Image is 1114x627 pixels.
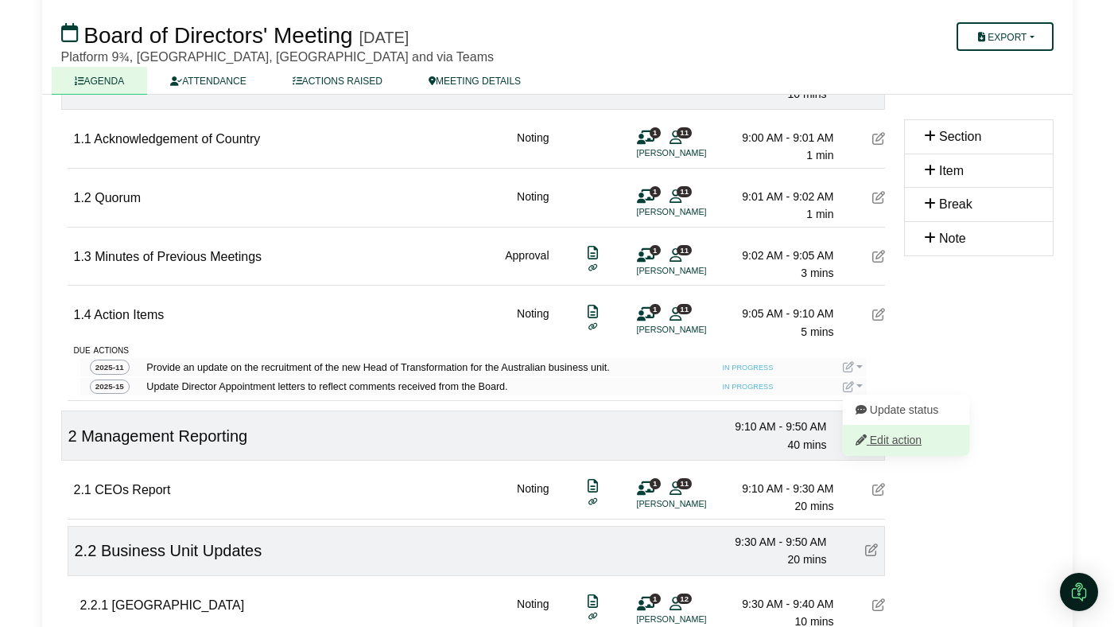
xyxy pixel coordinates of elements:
div: Noting [517,305,549,341]
span: 11 [677,478,692,489]
span: 1 [650,594,661,604]
span: Business Unit Updates [101,542,262,559]
div: [DATE] [359,28,409,47]
span: Break [939,197,972,211]
div: 9:00 AM - 9:01 AM [723,129,834,146]
span: 1.4 [74,308,91,321]
span: 1 [650,127,661,138]
span: 20 mins [787,553,826,566]
span: 11 [677,245,692,255]
div: 9:01 AM - 9:02 AM [723,188,834,205]
span: 11 [677,186,692,197]
div: 9:30 AM - 9:40 AM [723,595,834,613]
span: 11 [677,304,692,314]
div: 9:02 AM - 9:05 AM [723,247,834,264]
span: 1.2 [74,191,91,204]
span: Action Items [94,308,164,321]
span: 1 [650,245,661,255]
span: Acknowledgement of Country [94,132,260,146]
div: 9:10 AM - 9:50 AM [716,418,827,435]
div: Open Intercom Messenger [1060,573,1098,611]
li: [PERSON_NAME] [637,205,756,219]
a: ACTIONS RAISED [270,67,406,95]
div: Noting [517,188,549,224]
span: 2.2.1 [80,598,109,612]
span: [GEOGRAPHIC_DATA] [112,598,245,612]
span: 1 [650,304,661,314]
div: due actions [74,341,885,358]
div: Approval [505,247,549,282]
span: 12 [677,594,692,604]
span: Note [939,232,966,245]
span: Minutes of Previous Meetings [95,250,262,263]
span: 3 mins [801,267,833,279]
span: 20 mins [794,500,833,512]
span: IN PROGRESS [718,381,778,394]
span: Provide an update on the recruitment of the new Head of Transformation for the Australian busines... [143,360,689,376]
span: 1 [650,478,661,489]
span: 40 mins [787,438,826,451]
button: Edit action [843,425,970,455]
span: Management Reporting [81,427,247,445]
span: 2 [68,427,77,445]
span: Section [939,130,981,143]
span: 5 mins [801,325,833,338]
a: ATTENDANCE [147,67,269,95]
li: [PERSON_NAME] [637,613,756,626]
span: IN PROGRESS [718,362,778,375]
span: 1 [650,186,661,197]
li: [PERSON_NAME] [637,264,756,278]
span: 10 mins [787,88,826,100]
span: 2025-15 [90,380,130,395]
a: AGENDA [52,67,148,95]
div: 9:30 AM - 9:50 AM [716,533,827,551]
span: Quorum [95,191,141,204]
li: [PERSON_NAME] [637,323,756,337]
span: 1.3 [74,250,91,263]
span: 1 min [806,149,833,162]
span: Item [939,164,964,177]
div: Noting [517,129,549,165]
span: Platform 9¾, [GEOGRAPHIC_DATA], [GEOGRAPHIC_DATA] and via Teams [61,50,494,64]
span: CEOs Report [95,483,170,497]
div: 9:05 AM - 9:10 AM [723,305,834,322]
span: 1.1 [74,132,91,146]
button: Export [957,22,1053,51]
button: Update status [843,395,970,425]
span: 2025-11 [90,360,130,375]
li: [PERSON_NAME] [637,146,756,160]
div: 9:10 AM - 9:30 AM [723,480,834,497]
span: 2.2 [75,542,97,559]
div: Noting [517,480,549,516]
span: Update Director Appointment letters to reflect comments received from the Board. [143,379,689,395]
span: 11 [677,127,692,138]
a: MEETING DETAILS [406,67,544,95]
span: Board of Directors' Meeting [83,23,352,48]
span: 1 min [806,208,833,220]
li: [PERSON_NAME] [637,497,756,511]
span: 2.1 [74,483,91,497]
